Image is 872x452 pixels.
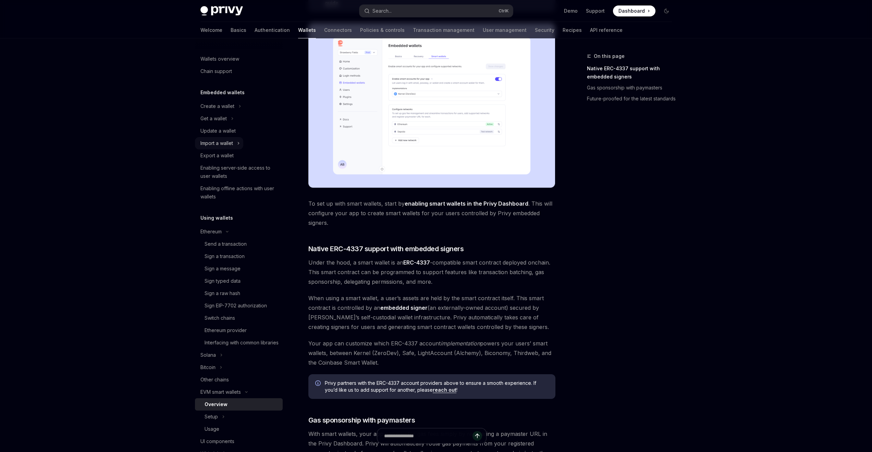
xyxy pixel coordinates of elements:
[200,6,243,16] img: dark logo
[195,349,226,361] button: Solana
[195,337,283,349] a: Interfacing with common libraries
[590,22,623,38] a: API reference
[200,184,279,201] div: Enabling offline actions with user wallets
[195,250,283,262] a: Sign a transaction
[587,82,677,93] a: Gas sponsorship with paymasters
[433,387,456,393] a: reach out
[200,437,234,445] div: UI components
[661,5,672,16] button: Toggle dark mode
[205,339,279,347] div: Interfacing with common libraries
[200,151,234,160] div: Export a wallet
[587,63,677,82] a: Native ERC-4337 support with embedded signers
[195,225,232,238] button: Ethereum
[195,262,283,275] a: Sign a message
[205,289,240,297] div: Sign a raw hash
[372,7,392,15] div: Search...
[195,162,283,182] a: Enabling server-side access to user wallets
[195,53,283,65] a: Wallets overview
[195,312,283,324] a: Switch chains
[205,302,267,310] div: Sign EIP-7702 authorization
[231,22,246,38] a: Basics
[200,214,233,222] h5: Using wallets
[563,22,582,38] a: Recipes
[200,127,236,135] div: Update a wallet
[594,52,625,60] span: On this page
[360,22,405,38] a: Policies & controls
[499,8,509,14] span: Ctrl K
[200,376,229,384] div: Other chains
[613,5,655,16] a: Dashboard
[200,228,222,236] div: Ethereum
[195,361,226,374] button: Bitcoin
[205,326,247,334] div: Ethereum provider
[380,304,428,311] strong: embedded signer
[384,428,472,443] input: Ask a question...
[195,374,283,386] a: Other chains
[308,339,555,367] span: Your app can customize which ERC-4337 account powers your users’ smart wallets, between Kernel (Z...
[200,55,239,63] div: Wallets overview
[200,22,222,38] a: Welcome
[308,415,415,425] span: Gas sponsorship with paymasters
[205,240,247,248] div: Send a transaction
[205,265,241,273] div: Sign a message
[195,137,243,149] button: Import a wallet
[200,102,234,110] div: Create a wallet
[195,125,283,137] a: Update a wallet
[195,149,283,162] a: Export a wallet
[308,199,555,228] span: To set up with smart wallets, start by . This will configure your app to create smart wallets for...
[200,114,227,123] div: Get a wallet
[205,425,219,433] div: Usage
[200,67,232,75] div: Chain support
[205,400,228,408] div: Overview
[205,277,241,285] div: Sign typed data
[195,435,283,448] a: UI components
[200,88,245,97] h5: Embedded wallets
[308,293,555,332] span: When using a smart wallet, a user’s assets are held by the smart contract itself. This smart cont...
[195,398,283,411] a: Overview
[195,423,283,435] a: Usage
[413,22,475,38] a: Transaction management
[195,275,283,287] a: Sign typed data
[195,411,228,423] button: Setup
[403,259,430,266] a: ERC-4337
[587,93,677,104] a: Future-proofed for the latest standards
[315,380,322,387] svg: Info
[298,22,316,38] a: Wallets
[200,164,279,180] div: Enabling server-side access to user wallets
[205,413,218,421] div: Setup
[200,388,241,396] div: EVM smart wallets
[255,22,290,38] a: Authentication
[441,340,480,347] em: implementation
[205,252,245,260] div: Sign a transaction
[483,22,527,38] a: User management
[200,139,233,147] div: Import a wallet
[195,324,283,337] a: Ethereum provider
[472,431,482,441] button: Send message
[325,380,549,393] span: Privy partners with the ERC-4337 account providers above to ensure a smooth experience. If you’d ...
[308,23,555,188] img: Sample enable smart wallets
[200,363,216,371] div: Bitcoin
[195,287,283,300] a: Sign a raw hash
[359,5,513,17] button: Search...CtrlK
[586,8,605,14] a: Support
[195,300,283,312] a: Sign EIP-7702 authorization
[205,314,235,322] div: Switch chains
[618,8,645,14] span: Dashboard
[195,65,283,77] a: Chain support
[405,200,528,207] a: enabling smart wallets in the Privy Dashboard
[564,8,578,14] a: Demo
[308,244,464,254] span: Native ERC-4337 support with embedded signers
[324,22,352,38] a: Connectors
[195,182,283,203] a: Enabling offline actions with user wallets
[200,351,216,359] div: Solana
[535,22,554,38] a: Security
[195,100,245,112] button: Create a wallet
[195,112,237,125] button: Get a wallet
[308,258,555,286] span: Under the hood, a smart wallet is an -compatible smart contract deployed onchain. This smart cont...
[195,238,283,250] a: Send a transaction
[195,386,251,398] button: EVM smart wallets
